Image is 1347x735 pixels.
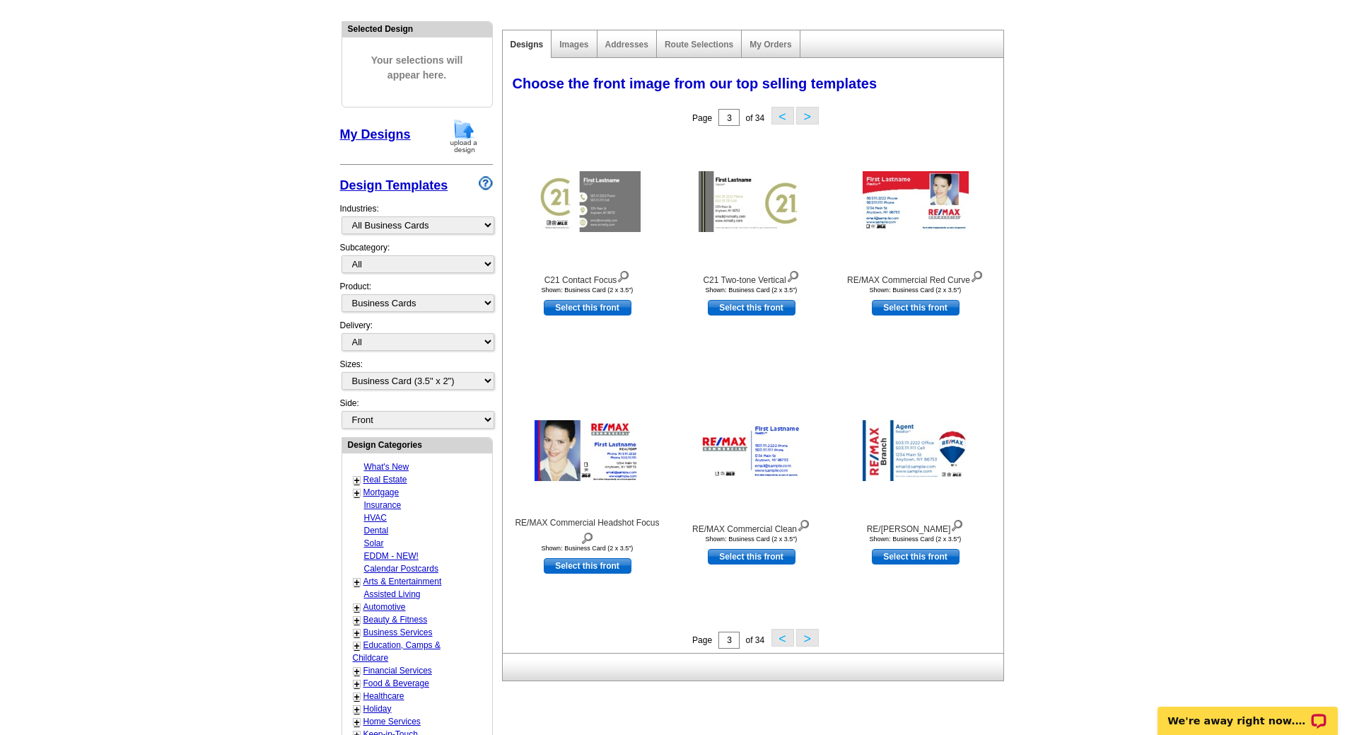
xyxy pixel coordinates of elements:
[363,602,406,612] a: Automotive
[364,500,402,510] a: Insurance
[363,691,404,701] a: Healthcare
[353,39,482,97] span: Your selections will appear here.
[863,171,969,232] img: RE/MAX Commercial Red Curve
[970,267,984,283] img: view design details
[838,536,993,543] div: Shown: Business Card (2 x 3.5")
[699,420,805,481] img: RE/MAX Commercial Clean
[354,577,360,588] a: +
[363,627,433,637] a: Business Services
[354,487,360,499] a: +
[363,475,407,485] a: Real Estate
[354,717,360,728] a: +
[342,438,492,451] div: Design Categories
[674,287,829,294] div: Shown: Business Card (2 x 3.5")
[786,267,800,283] img: view design details
[838,267,993,287] div: RE/MAX Commercial Red Curve
[838,516,993,536] div: RE/[PERSON_NAME]
[354,615,360,626] a: +
[364,589,421,599] a: Assisted Living
[692,635,712,645] span: Page
[581,529,594,545] img: view design details
[674,267,829,287] div: C21 Two-tone Vertical
[750,40,791,50] a: My Orders
[354,678,360,690] a: +
[479,176,493,190] img: design-wizard-help-icon.png
[559,40,588,50] a: Images
[510,545,665,552] div: Shown: Business Card (2 x 3.5")
[342,22,492,35] div: Selected Design
[340,280,493,319] div: Product:
[354,666,360,677] a: +
[745,113,764,123] span: of 34
[354,640,360,652] a: +
[745,635,764,645] span: of 34
[354,704,360,715] a: +
[665,40,733,50] a: Route Selections
[544,558,631,574] a: use this design
[674,536,829,543] div: Shown: Business Card (2 x 3.5")
[674,516,829,536] div: RE/MAX Commercial Clean
[510,516,665,545] div: RE/MAX Commercial Headshot Focus
[513,76,877,91] span: Choose the front image from our top selling templates
[363,487,400,497] a: Mortgage
[510,287,665,294] div: Shown: Business Card (2 x 3.5")
[544,300,631,316] a: use this design
[838,287,993,294] div: Shown: Business Card (2 x 3.5")
[340,195,493,241] div: Industries:
[364,551,419,561] a: EDDM - NEW!
[535,420,641,481] img: RE/MAX Commercial Headshot Focus
[354,627,360,639] a: +
[692,113,712,123] span: Page
[354,691,360,702] a: +
[708,549,795,565] a: use this design
[340,127,411,141] a: My Designs
[363,666,432,676] a: Financial Services
[340,178,448,192] a: Design Templates
[605,40,648,50] a: Addresses
[340,241,493,280] div: Subcategory:
[708,300,795,316] a: use this design
[363,717,421,727] a: Home Services
[364,538,384,548] a: Solar
[364,526,389,536] a: Dental
[699,171,805,232] img: C21 Two-tone Vertical
[353,640,441,663] a: Education, Camps & Childcare
[364,462,409,472] a: What's New
[445,118,482,154] img: upload-design
[340,319,493,358] div: Delivery:
[535,171,641,232] img: C21 Contact Focus
[797,516,810,532] img: view design details
[363,577,442,586] a: Arts & Entertainment
[354,475,360,486] a: +
[796,107,819,125] button: >
[354,602,360,613] a: +
[796,629,819,647] button: >
[771,629,794,647] button: <
[364,564,438,574] a: Calendar Postcards
[617,267,630,283] img: view design details
[863,420,969,481] img: RE/MAX Ribbon
[340,358,493,397] div: Sizes:
[363,704,392,714] a: Holiday
[510,267,665,287] div: C21 Contact Focus
[363,678,429,688] a: Food & Beverage
[363,615,428,625] a: Beauty & Fitness
[511,40,544,50] a: Designs
[872,300,960,316] a: use this design
[364,513,387,523] a: HVAC
[340,397,493,430] div: Side:
[950,516,964,532] img: view design details
[1148,690,1347,735] iframe: LiveChat chat widget
[872,549,960,565] a: use this design
[771,107,794,125] button: <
